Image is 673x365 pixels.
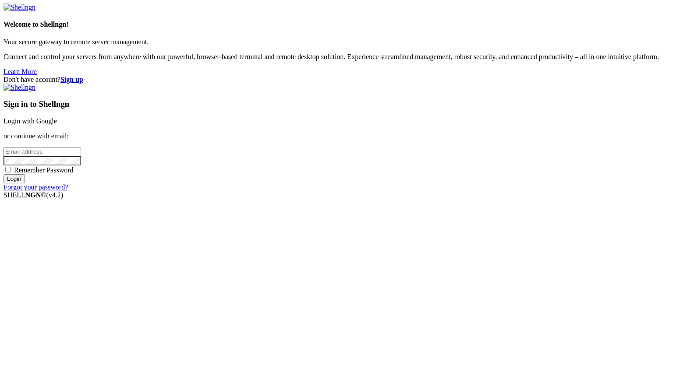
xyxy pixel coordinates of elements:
h4: Welcome to Shellngn! [4,21,669,28]
a: Login with Google [4,117,57,125]
input: Email address [4,147,81,156]
img: Shellngn [4,84,35,91]
input: Login [4,174,25,183]
span: Remember Password [14,166,74,174]
span: 4.2.0 [46,191,64,199]
p: Your secure gateway to remote server management. [4,38,669,46]
span: SHELL © [4,191,63,199]
img: Shellngn [4,4,35,11]
p: Connect and control your servers from anywhere with our powerful, browser-based terminal and remo... [4,53,669,61]
a: Sign up [60,76,83,83]
div: Don't have account? [4,76,669,84]
a: Forgot your password? [4,183,68,191]
p: or continue with email: [4,132,669,140]
h3: Sign in to Shellngn [4,99,669,109]
b: NGN [25,191,41,199]
a: Learn More [4,68,37,75]
input: Remember Password [5,167,11,172]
